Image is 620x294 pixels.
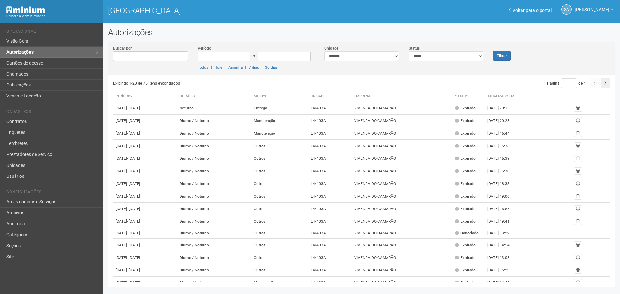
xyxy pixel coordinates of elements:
td: Outros [251,140,308,152]
div: Expirado [455,168,476,174]
td: [DATE] [113,228,177,239]
td: Diurno / Noturno [177,190,251,203]
td: Diurno / Noturno [177,203,251,215]
td: [DATE] 13:08 [485,251,520,264]
td: [DATE] [113,277,177,289]
td: L4/403A [308,264,352,277]
span: | [211,65,212,70]
td: Outros [251,190,308,203]
td: [DATE] 20:13 [485,102,520,115]
td: L4/403A [308,203,352,215]
div: Expirado [455,242,476,248]
span: - [DATE] [127,243,140,247]
td: L4/403A [308,239,352,251]
div: Expirado [455,219,476,224]
a: Voltar para o portal [509,8,552,13]
td: Diurno / Noturno [177,264,251,277]
span: Silvio Anjos [575,1,609,12]
td: L4/403A [308,127,352,140]
span: - [DATE] [127,268,140,272]
a: Hoje [214,65,222,70]
span: Página de 4 [547,81,586,86]
td: Outros [251,152,308,165]
td: VIVENDA DO CAMARÃO [352,277,452,289]
td: Diurno / Noturno [177,127,251,140]
span: | [262,65,263,70]
li: Operacional [6,29,98,36]
span: a [253,53,255,58]
label: Status [409,46,420,51]
td: [DATE] [113,102,177,115]
td: [DATE] 19:06 [485,190,520,203]
td: L4/403A [308,115,352,127]
td: [DATE] [113,127,177,140]
div: Cancelado [455,230,479,236]
td: [DATE] [113,140,177,152]
div: Expirado [455,206,476,212]
td: VIVENDA DO CAMARÃO [352,165,452,177]
a: 7 dias [249,65,259,70]
span: | [225,65,226,70]
h2: Autorizações [108,27,615,37]
td: L4/403A [308,251,352,264]
span: - [DATE] [127,181,140,186]
td: Manutenção [251,277,308,289]
td: VIVENDA DO CAMARÃO [352,152,452,165]
td: [DATE] 16:30 [485,165,520,177]
th: Horário [177,91,251,102]
div: Expirado [455,181,476,187]
td: Diurno / Noturno [177,115,251,127]
span: - [DATE] [127,255,140,260]
td: VIVENDA DO CAMARÃO [352,102,452,115]
td: Outros [251,228,308,239]
td: [DATE] 18:33 [485,177,520,190]
td: Outros [251,215,308,228]
td: VIVENDA DO CAMARÃO [352,127,452,140]
td: [DATE] [113,177,177,190]
a: Amanhã [228,65,243,70]
td: [DATE] 15:39 [485,152,520,165]
td: L4/403A [308,228,352,239]
td: L4/403A [308,190,352,203]
td: [DATE] [113,152,177,165]
td: Diurno / Noturno [177,228,251,239]
td: Noturno [177,102,251,115]
td: Diurno / Noturno [177,239,251,251]
th: Empresa [352,91,452,102]
span: - [DATE] [127,231,140,235]
span: - [DATE] [127,131,140,136]
li: Cadastros [6,109,98,116]
td: Diurno / Noturno [177,251,251,264]
td: Outros [251,239,308,251]
td: Diurno / Noturno [177,177,251,190]
td: Entrega [251,102,308,115]
span: - [DATE] [127,280,140,285]
a: Todos [198,65,208,70]
td: Diurno / Noturno [177,165,251,177]
span: - [DATE] [127,118,140,123]
div: Expirado [455,280,476,286]
td: L4/403A [308,277,352,289]
a: [PERSON_NAME] [575,8,614,13]
h1: [GEOGRAPHIC_DATA] [108,6,357,15]
td: [DATE] 13:22 [485,228,520,239]
td: [DATE] 15:29 [485,264,520,277]
td: [DATE] 20:28 [485,115,520,127]
td: Diurno / Noturno [177,152,251,165]
td: VIVENDA DO CAMARÃO [352,140,452,152]
td: Diurno / Noturno [177,140,251,152]
label: Buscar por [113,46,132,51]
td: [DATE] [113,239,177,251]
span: - [DATE] [127,194,140,198]
div: Expirado [455,131,476,136]
button: Filtrar [493,51,511,61]
td: [DATE] [113,165,177,177]
td: Outros [251,165,308,177]
img: Minium [6,6,45,13]
td: [DATE] 19:41 [485,215,520,228]
td: Outros [251,251,308,264]
td: [DATE] [113,115,177,127]
td: [DATE] 14:54 [485,239,520,251]
span: - [DATE] [127,169,140,173]
th: Unidade [308,91,352,102]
